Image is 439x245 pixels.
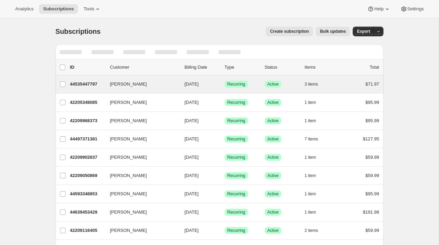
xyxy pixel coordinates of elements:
[84,6,94,12] span: Tools
[227,81,245,87] span: Recurring
[365,191,379,196] span: $95.99
[70,207,379,217] div: 44639453429[PERSON_NAME][DATE]SuccessRecurringSuccessActive1 item$191.98
[70,172,105,179] p: 42209050869
[265,64,299,71] p: Status
[70,64,105,71] p: ID
[110,117,147,124] span: [PERSON_NAME]
[227,118,245,124] span: Recurring
[374,6,383,12] span: Help
[39,4,78,14] button: Subscriptions
[106,115,175,126] button: [PERSON_NAME]
[227,228,245,233] span: Recurring
[70,154,105,161] p: 42209902837
[407,6,424,12] span: Settings
[185,228,199,233] span: [DATE]
[70,153,379,162] div: 42209902837[PERSON_NAME][DATE]SuccessRecurringSuccessActive1 item$59.99
[305,173,316,178] span: 1 item
[56,28,101,35] span: Subscriptions
[320,29,346,34] span: Bulk updates
[357,29,370,34] span: Export
[266,27,313,36] button: Create subscription
[225,64,259,71] div: Type
[227,191,245,197] span: Recurring
[363,209,379,215] span: $191.98
[185,100,199,105] span: [DATE]
[365,100,379,105] span: $95.99
[110,190,147,197] span: [PERSON_NAME]
[70,117,105,124] p: 42209968373
[363,4,394,14] button: Help
[110,154,147,161] span: [PERSON_NAME]
[11,4,38,14] button: Analytics
[227,100,245,105] span: Recurring
[70,226,379,235] div: 42209116405[PERSON_NAME][DATE]SuccessRecurringSuccessActive2 items$59.99
[106,134,175,145] button: [PERSON_NAME]
[267,100,279,105] span: Active
[106,207,175,218] button: [PERSON_NAME]
[70,190,105,197] p: 44593348853
[110,99,147,106] span: [PERSON_NAME]
[110,227,147,234] span: [PERSON_NAME]
[43,6,74,12] span: Subscriptions
[227,136,245,142] span: Recurring
[365,173,379,178] span: $59.99
[70,99,105,106] p: 42205348085
[185,136,199,141] span: [DATE]
[305,189,324,199] button: 1 item
[106,170,175,181] button: [PERSON_NAME]
[70,134,379,144] div: 44497371381[PERSON_NAME][DATE]SuccessRecurringSuccessActive7 items$127.95
[305,100,316,105] span: 1 item
[106,225,175,236] button: [PERSON_NAME]
[106,97,175,108] button: [PERSON_NAME]
[365,155,379,160] span: $59.99
[227,173,245,178] span: Recurring
[110,209,147,216] span: [PERSON_NAME]
[267,173,279,178] span: Active
[305,81,318,87] span: 3 items
[70,79,379,89] div: 44535447797[PERSON_NAME][DATE]SuccessRecurringSuccessActive3 items$71.97
[305,228,318,233] span: 2 items
[185,64,219,71] p: Billing Date
[110,81,147,88] span: [PERSON_NAME]
[270,29,309,34] span: Create subscription
[305,191,316,197] span: 1 item
[106,79,175,90] button: [PERSON_NAME]
[267,209,279,215] span: Active
[70,64,379,71] div: IDCustomerBilling DateTypeStatusItemsTotal
[185,191,199,196] span: [DATE]
[305,207,324,217] button: 1 item
[305,209,316,215] span: 1 item
[267,136,279,142] span: Active
[70,136,105,143] p: 44497371381
[185,81,199,87] span: [DATE]
[267,191,279,197] span: Active
[353,27,374,36] button: Export
[70,209,105,216] p: 44639453429
[15,6,33,12] span: Analytics
[70,81,105,88] p: 44535447797
[363,136,379,141] span: $127.95
[267,81,279,87] span: Active
[305,118,316,124] span: 1 item
[305,98,324,107] button: 1 item
[365,118,379,123] span: $95.99
[70,189,379,199] div: 44593348853[PERSON_NAME][DATE]SuccessRecurringSuccessActive1 item$95.99
[305,136,318,142] span: 7 items
[79,4,105,14] button: Tools
[70,116,379,126] div: 42209968373[PERSON_NAME][DATE]SuccessRecurringSuccessActive1 item$95.99
[110,136,147,143] span: [PERSON_NAME]
[305,171,324,180] button: 1 item
[70,98,379,107] div: 42205348085[PERSON_NAME][DATE]SuccessRecurringSuccessActive1 item$95.99
[267,228,279,233] span: Active
[267,155,279,160] span: Active
[305,64,339,71] div: Items
[110,172,147,179] span: [PERSON_NAME]
[365,228,379,233] span: $59.99
[316,27,350,36] button: Bulk updates
[70,171,379,180] div: 42209050869[PERSON_NAME][DATE]SuccessRecurringSuccessActive1 item$59.99
[185,155,199,160] span: [DATE]
[305,134,326,144] button: 7 items
[267,118,279,124] span: Active
[305,79,326,89] button: 3 items
[185,173,199,178] span: [DATE]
